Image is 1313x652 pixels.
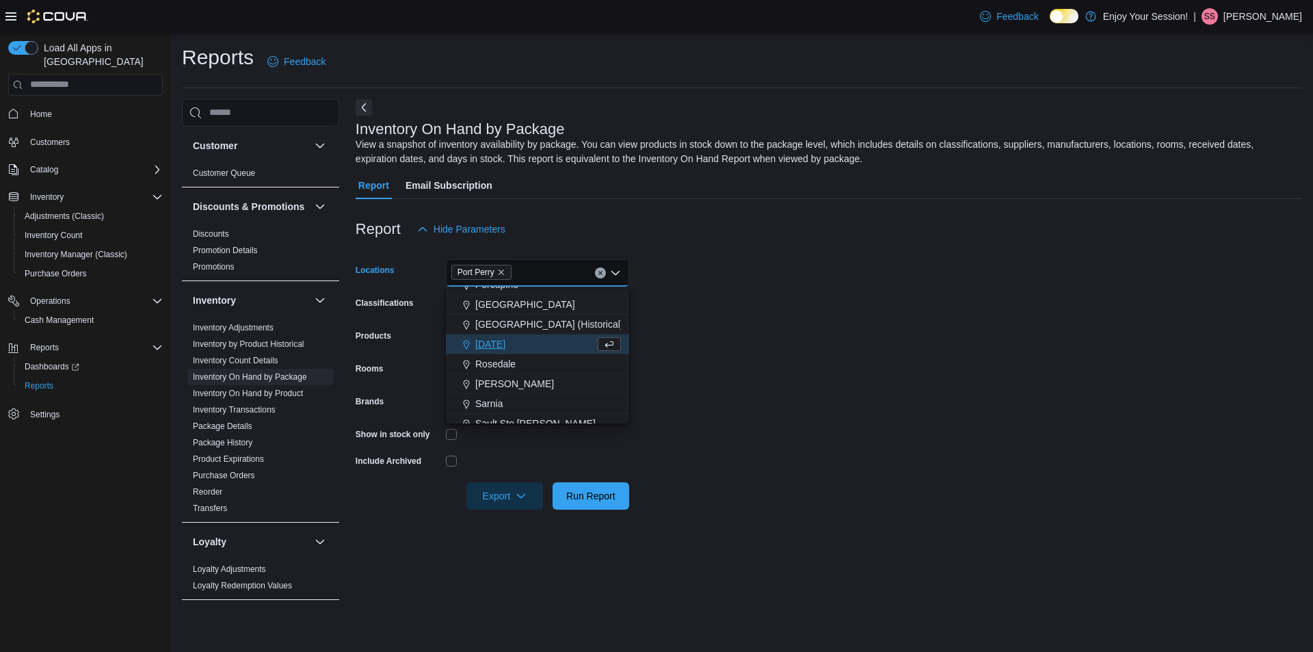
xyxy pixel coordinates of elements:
button: Sarnia [446,394,629,414]
span: Discounts [193,229,229,239]
button: Inventory [312,292,328,309]
h3: Customer [193,139,237,153]
span: Reports [25,339,163,356]
a: Reorder [193,487,222,497]
button: Reports [14,376,168,395]
img: Cova [27,10,88,23]
a: Dashboards [14,357,168,376]
span: Operations [25,293,163,309]
span: Promotions [193,261,235,272]
span: Reports [25,380,53,391]
h3: Discounts & Promotions [193,200,304,213]
span: [PERSON_NAME] [475,377,554,391]
span: Customers [30,137,70,148]
h3: OCM [193,612,215,626]
label: Products [356,330,391,341]
a: Home [25,106,57,122]
a: Inventory On Hand by Product [193,389,303,398]
a: Inventory Count Details [193,356,278,365]
span: Settings [30,409,59,420]
button: Catalog [25,161,64,178]
a: Dashboards [19,358,85,375]
div: View a snapshot of inventory availability by package. You can view products in stock down to the ... [356,138,1295,166]
button: Customer [193,139,309,153]
a: Purchase Orders [19,265,92,282]
button: Hide Parameters [412,216,511,243]
a: Inventory by Product Historical [193,339,304,349]
a: Inventory Count [19,227,88,244]
span: Operations [30,296,70,307]
span: Product Expirations [193,454,264,465]
span: [GEOGRAPHIC_DATA] [475,298,575,311]
span: Inventory Manager (Classic) [25,249,127,260]
a: Promotions [193,262,235,272]
span: Adjustments (Classic) [25,211,104,222]
label: Show in stock only [356,429,430,440]
span: Inventory by Product Historical [193,339,304,350]
a: Loyalty Adjustments [193,564,266,574]
label: Rooms [356,363,384,374]
a: Product Expirations [193,454,264,464]
button: [GEOGRAPHIC_DATA] (Historical) [446,315,629,335]
span: Port Perry [457,265,494,279]
button: Inventory [3,187,168,207]
a: Reports [19,378,59,394]
span: Inventory Count [25,230,83,241]
span: Feedback [284,55,326,68]
button: Operations [25,293,76,309]
a: Cash Management [19,312,99,328]
span: Report [358,172,389,199]
label: Classifications [356,298,414,309]
span: Dark Mode [1050,23,1050,24]
span: Catalog [25,161,163,178]
a: Settings [25,406,65,423]
div: Discounts & Promotions [182,226,339,281]
button: Rosedale [446,354,629,374]
span: Purchase Orders [25,268,87,279]
button: Inventory [25,189,69,205]
div: Inventory [182,320,339,522]
p: [PERSON_NAME] [1223,8,1302,25]
p: | [1193,8,1196,25]
span: Customers [25,133,163,151]
span: Catalog [30,164,58,175]
span: Reports [19,378,163,394]
button: Home [3,104,168,124]
span: Dashboards [25,361,79,372]
label: Brands [356,396,384,407]
button: Remove Port Perry from selection in this group [497,268,505,276]
button: Customers [3,132,168,152]
span: Inventory On Hand by Package [193,371,307,382]
a: Customers [25,134,75,151]
button: Discounts & Promotions [193,200,309,213]
p: Enjoy Your Session! [1103,8,1189,25]
button: OCM [193,612,309,626]
button: Inventory Manager (Classic) [14,245,168,264]
a: Promotion Details [193,246,258,255]
button: [PERSON_NAME] [446,374,629,394]
h1: Reports [182,44,254,71]
a: Inventory Transactions [193,405,276,415]
span: Email Subscription [406,172,492,199]
label: Include Archived [356,456,421,467]
span: Inventory Count [19,227,163,244]
h3: Report [356,221,401,237]
span: Dashboards [19,358,163,375]
button: Sault Ste [PERSON_NAME] [446,414,629,434]
button: Adjustments (Classic) [14,207,168,226]
span: Cash Management [25,315,94,326]
span: Reports [30,342,59,353]
span: SS [1204,8,1215,25]
button: Inventory Count [14,226,168,245]
a: Inventory On Hand by Package [193,372,307,382]
span: Home [25,105,163,122]
button: Catalog [3,160,168,179]
span: Inventory Transactions [193,404,276,415]
a: Purchase Orders [193,471,255,480]
span: Purchase Orders [193,470,255,481]
span: Package Details [193,421,252,432]
div: Loyalty [182,561,339,599]
span: Export [475,482,535,510]
span: [GEOGRAPHIC_DATA] (Historical) [475,317,624,331]
span: Home [30,109,52,120]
